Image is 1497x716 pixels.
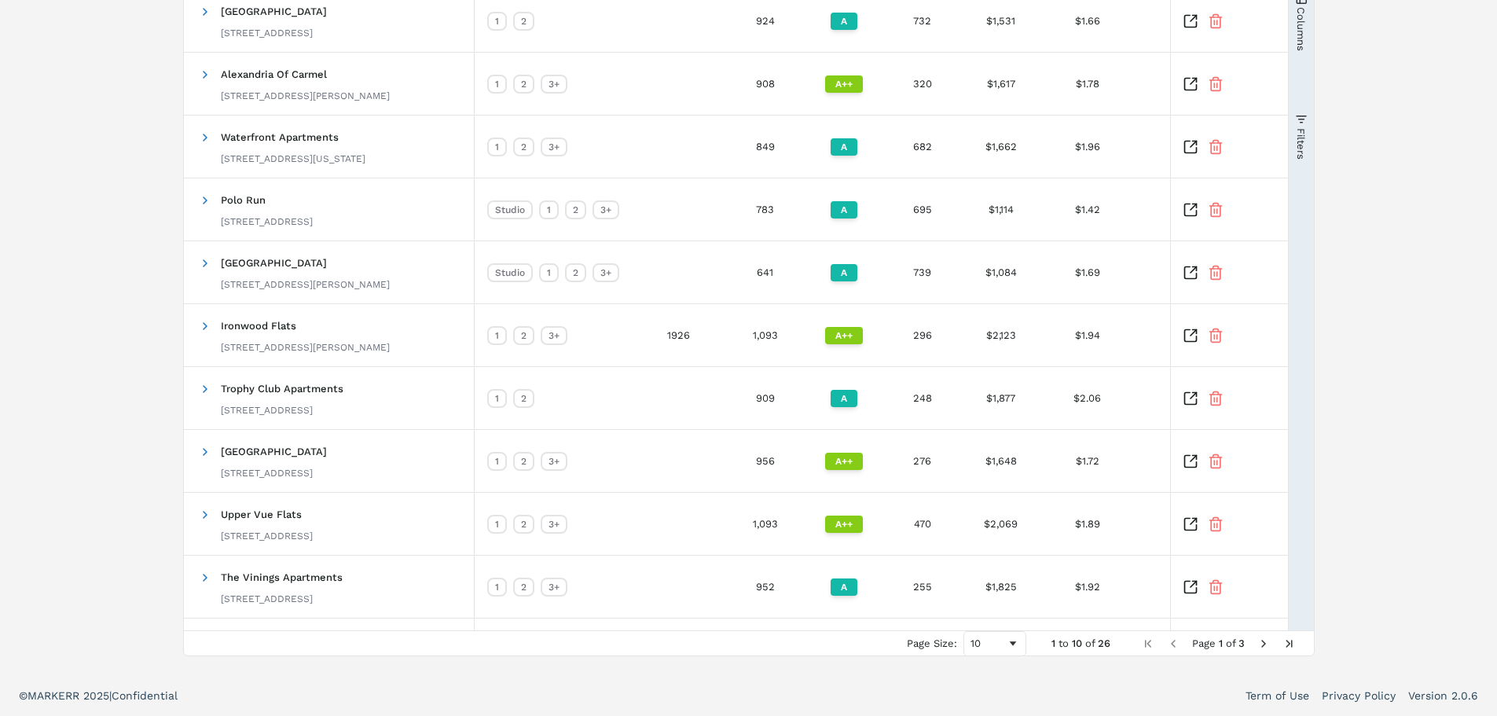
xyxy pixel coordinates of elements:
[883,53,962,115] div: 320
[1085,637,1095,649] span: of
[1208,13,1224,29] button: Remove Property From Portfolio
[593,200,619,219] div: 3+
[221,131,339,143] span: Waterfront Apartments
[825,453,863,470] div: A++
[487,389,507,408] div: 1
[1183,202,1198,218] a: Inspect Comparable
[487,515,507,534] div: 1
[1183,328,1198,343] a: Inspect Comparable
[962,367,1040,429] div: $1,877
[541,515,567,534] div: 3+
[221,467,327,479] div: [STREET_ADDRESS]
[962,241,1040,303] div: $1,084
[1059,637,1069,649] span: to
[1183,391,1198,406] a: Inspect Comparable
[541,452,567,471] div: 3+
[883,304,962,366] div: 296
[825,327,863,344] div: A++
[1135,178,1292,241] div: -0.04%
[962,493,1040,555] div: $2,069
[1192,637,1216,649] span: Page
[1208,202,1224,218] button: Remove Property From Portfolio
[513,578,534,597] div: 2
[513,515,534,534] div: 2
[825,75,863,93] div: A++
[1040,116,1135,178] div: $1.96
[825,516,863,533] div: A++
[513,12,534,31] div: 2
[726,430,805,492] div: 956
[513,389,534,408] div: 2
[83,689,112,702] span: 2025 |
[726,116,805,178] div: 849
[565,263,586,282] div: 2
[221,90,390,102] div: [STREET_ADDRESS][PERSON_NAME]
[831,13,857,30] div: A
[221,152,365,165] div: [STREET_ADDRESS][US_STATE]
[513,75,534,94] div: 2
[1208,453,1224,469] button: Remove Property From Portfolio
[1322,688,1396,703] a: Privacy Policy
[565,200,586,219] div: 2
[1208,516,1224,532] button: Remove Property From Portfolio
[1208,579,1224,595] button: Remove Property From Portfolio
[221,68,327,80] span: Alexandria Of Carmel
[883,241,962,303] div: 739
[726,493,805,555] div: 1,093
[962,556,1040,618] div: $1,825
[1183,265,1198,281] a: Inspect Comparable
[1295,6,1307,50] span: Columns
[1208,328,1224,343] button: Remove Property From Portfolio
[883,430,962,492] div: 276
[1040,556,1135,618] div: $1.92
[221,593,343,605] div: [STREET_ADDRESS]
[907,637,957,649] div: Page Size:
[112,689,178,702] span: Confidential
[221,509,302,520] span: Upper Vue Flats
[831,138,857,156] div: A
[28,689,83,702] span: MARKERR
[1135,493,1292,555] div: +0.10%
[221,6,327,17] span: [GEOGRAPHIC_DATA]
[1167,637,1180,650] div: Previous Page
[726,241,805,303] div: 641
[1040,430,1135,492] div: $1.72
[539,200,559,219] div: 1
[962,116,1040,178] div: $1,662
[1135,304,1292,366] div: -0.05%
[221,194,266,206] span: Polo Run
[831,578,857,596] div: A
[221,446,327,457] span: [GEOGRAPHIC_DATA]
[726,53,805,115] div: 908
[1072,637,1082,649] span: 10
[221,404,343,417] div: [STREET_ADDRESS]
[487,200,533,219] div: Studio
[541,75,567,94] div: 3+
[962,53,1040,115] div: $1,617
[1183,516,1198,532] a: Inspect Comparable
[221,257,327,269] span: [GEOGRAPHIC_DATA]
[1040,367,1135,429] div: $2.06
[726,178,805,241] div: 783
[1040,178,1135,241] div: $1.42
[1183,453,1198,469] a: Inspect Comparable
[883,493,962,555] div: 470
[883,556,962,618] div: 255
[726,367,805,429] div: 909
[1219,637,1223,649] span: 1
[962,430,1040,492] div: $1,648
[1238,637,1245,649] span: 3
[539,263,559,282] div: 1
[1257,637,1270,650] div: Next Page
[962,304,1040,366] div: $2,123
[1142,637,1154,650] div: First Page
[487,138,507,156] div: 1
[487,75,507,94] div: 1
[1246,688,1309,703] a: Term of Use
[831,390,857,407] div: A
[221,278,390,291] div: [STREET_ADDRESS][PERSON_NAME]
[1183,76,1198,92] a: Inspect Comparable
[1040,53,1135,115] div: $1.78
[1295,127,1307,159] span: Filters
[487,452,507,471] div: 1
